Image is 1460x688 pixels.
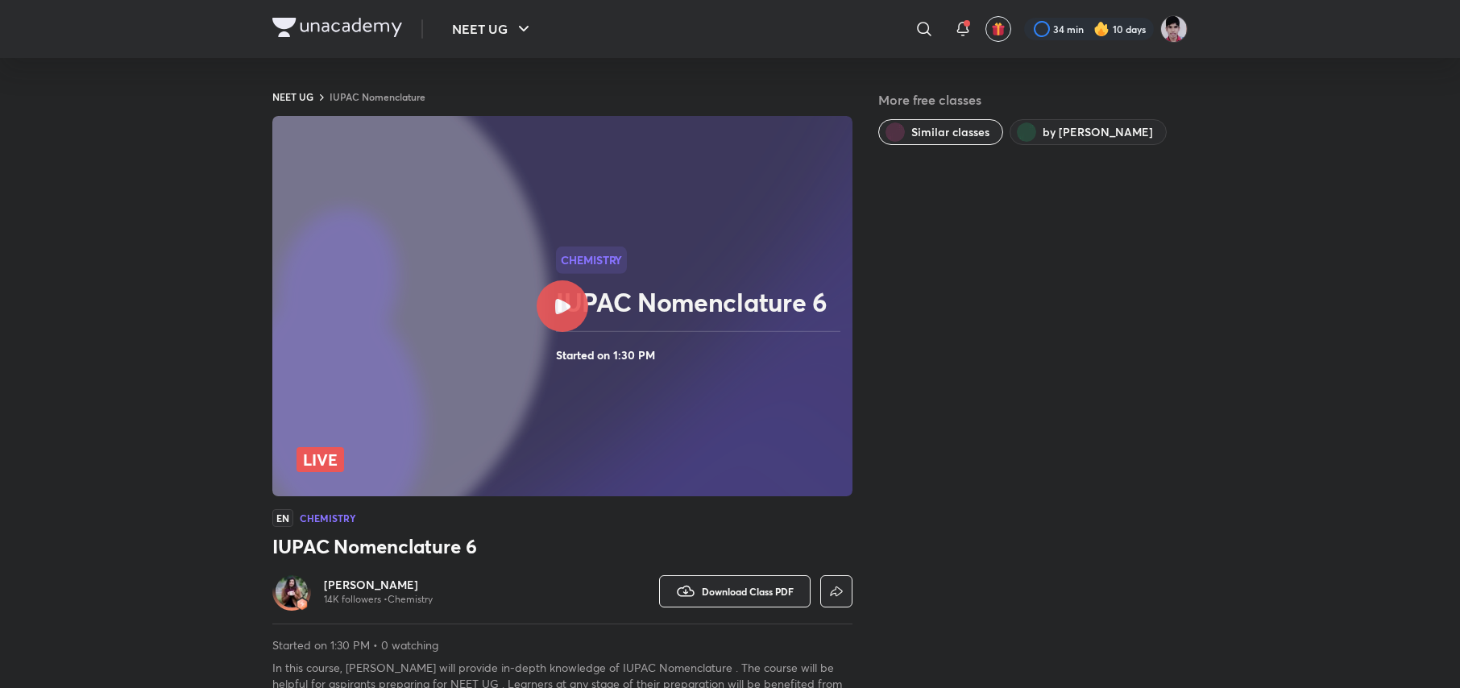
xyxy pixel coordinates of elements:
[911,124,989,140] span: Similar classes
[324,593,433,606] p: 14K followers • Chemistry
[272,509,293,527] span: EN
[300,513,355,523] h4: Chemistry
[878,119,1003,145] button: Similar classes
[878,90,1188,110] h5: More free classes
[272,90,313,103] a: NEET UG
[324,577,433,593] a: [PERSON_NAME]
[272,572,311,611] a: Avatarbadge
[985,16,1011,42] button: avatar
[991,22,1006,36] img: avatar
[297,599,308,610] img: badge
[556,345,846,366] h4: Started on 1:30 PM
[702,585,794,598] span: Download Class PDF
[272,637,852,653] p: Started on 1:30 PM • 0 watching
[276,575,308,607] img: Avatar
[272,18,402,37] img: Company Logo
[659,575,811,607] button: Download Class PDF
[272,18,402,41] a: Company Logo
[1093,21,1110,37] img: streak
[1043,124,1153,140] span: by Anushka Choudhary
[1010,119,1167,145] button: by Anushka Choudhary
[272,533,852,559] h3: IUPAC Nomenclature 6
[556,286,846,318] h2: IUPAC Nomenclature 6
[442,13,543,45] button: NEET UG
[1160,15,1188,43] img: Alok Mishra
[330,90,425,103] a: IUPAC Nomenclature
